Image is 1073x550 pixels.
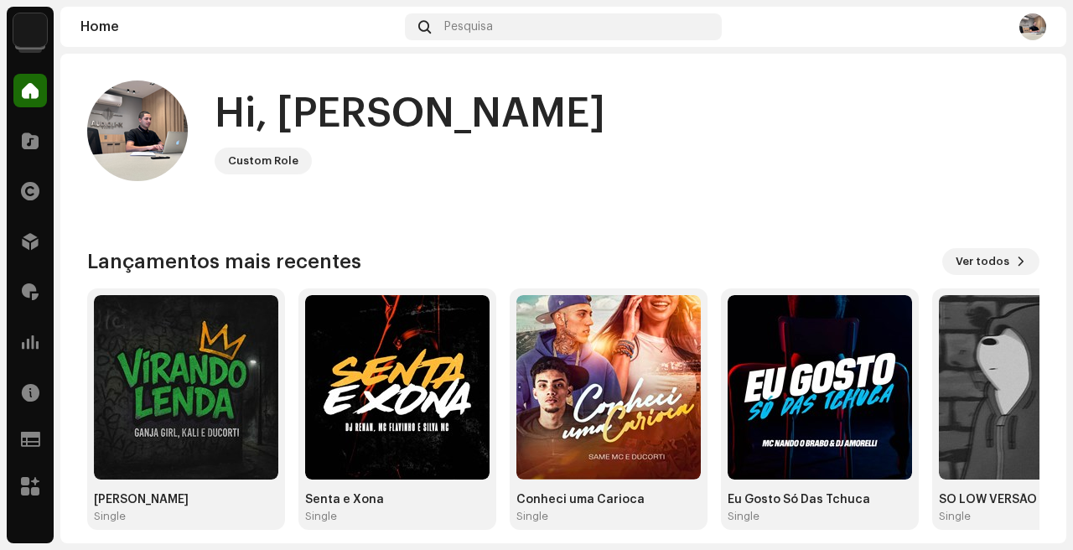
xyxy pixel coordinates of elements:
[215,87,605,141] div: Hi, [PERSON_NAME]
[444,20,493,34] span: Pesquisa
[728,510,759,523] div: Single
[87,80,188,181] img: 0ba84f16-5798-4c35-affb-ab1fe2b8839d
[516,493,701,506] div: Conheci uma Carioca
[305,510,337,523] div: Single
[80,20,398,34] div: Home
[1019,13,1046,40] img: 0ba84f16-5798-4c35-affb-ab1fe2b8839d
[94,510,126,523] div: Single
[728,295,912,480] img: 07221ca8-5fec-4fc4-a08c-966a4b636d8b
[956,245,1009,278] span: Ver todos
[728,493,912,506] div: Eu Gosto Só Das Tchuca
[305,493,490,506] div: Senta e Xona
[516,295,701,480] img: 484b6b0a-a59a-40d5-b6cd-3036335fabad
[228,151,298,171] div: Custom Role
[94,295,278,480] img: a3e9d86a-4168-4ef8-9196-d9bf34ce6583
[13,13,47,47] img: 730b9dfe-18b5-4111-b483-f30b0c182d82
[942,248,1039,275] button: Ver todos
[939,510,971,523] div: Single
[94,493,278,506] div: [PERSON_NAME]
[87,248,361,275] h3: Lançamentos mais recentes
[305,295,490,480] img: c1bf0143-7820-45cf-934c-319e356a6e32
[516,510,548,523] div: Single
